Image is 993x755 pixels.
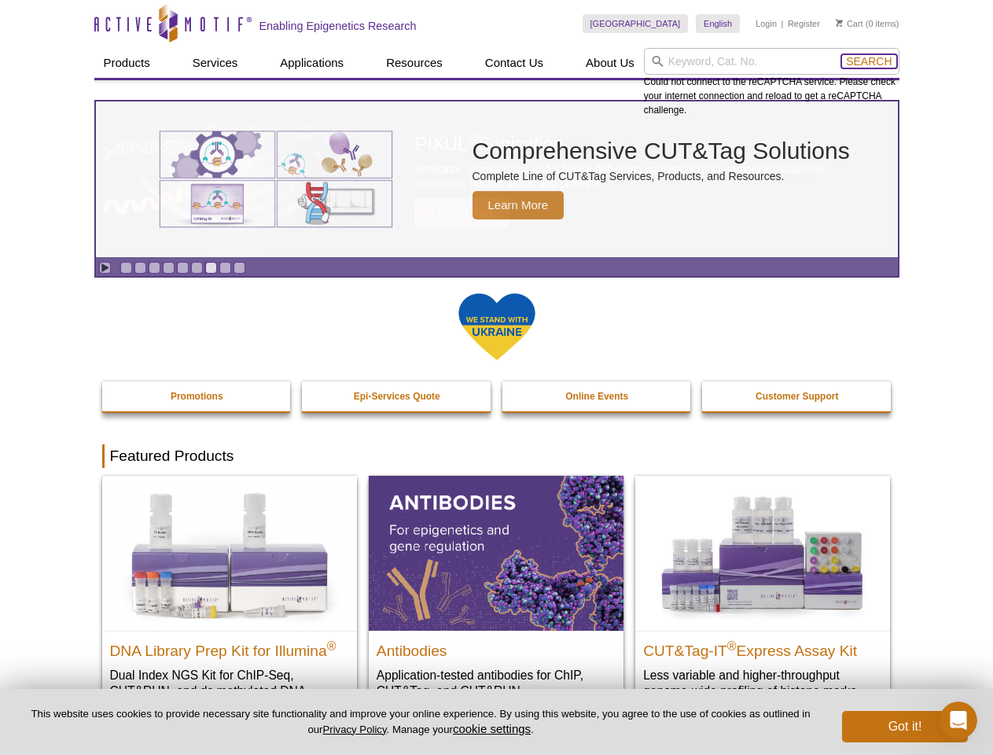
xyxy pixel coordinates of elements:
li: | [782,14,784,33]
a: Products [94,48,160,78]
img: We Stand With Ukraine [458,292,536,362]
img: All Antibodies [369,476,623,630]
button: cookie settings [453,722,531,735]
li: (0 items) [836,14,899,33]
img: Various genetic charts and diagrams. [158,130,394,229]
strong: Customer Support [756,391,838,402]
h2: Comprehensive CUT&Tag Solutions [473,139,850,163]
a: All Antibodies Antibodies Application-tested antibodies for ChIP, CUT&Tag, and CUT&RUN. [369,476,623,714]
a: Go to slide 1 [120,262,132,274]
div: Could not connect to the reCAPTCHA service. Please check your internet connection and reload to g... [644,48,899,117]
h2: Featured Products [102,444,892,468]
a: Register [788,18,820,29]
img: DNA Library Prep Kit for Illumina [102,476,357,630]
sup: ® [327,639,337,652]
a: Services [183,48,248,78]
a: Go to slide 7 [205,262,217,274]
a: Go to slide 2 [134,262,146,274]
a: Cart [836,18,863,29]
a: Login [756,18,777,29]
a: Go to slide 5 [177,262,189,274]
button: Search [841,54,896,68]
h2: Enabling Epigenetics Research [259,19,417,33]
a: Applications [270,48,353,78]
p: Less variable and higher-throughput genome-wide profiling of histone marks​. [643,667,882,699]
a: Toggle autoplay [99,262,111,274]
p: This website uses cookies to provide necessary site functionality and improve your online experie... [25,707,816,737]
a: Privacy Policy [322,724,386,735]
h2: CUT&Tag-IT Express Assay Kit [643,635,882,659]
h2: Antibodies [377,635,616,659]
a: [GEOGRAPHIC_DATA] [583,14,689,33]
p: Complete Line of CUT&Tag Services, Products, and Resources. [473,169,850,183]
strong: Online Events [565,391,628,402]
a: CUT&Tag-IT® Express Assay Kit CUT&Tag-IT®Express Assay Kit Less variable and higher-throughput ge... [635,476,890,714]
button: Got it! [842,711,968,742]
span: Learn More [473,191,565,219]
a: Epi-Services Quote [302,381,492,411]
a: Promotions [102,381,292,411]
a: Go to slide 4 [163,262,175,274]
a: Contact Us [476,48,553,78]
a: Go to slide 3 [149,262,160,274]
a: Online Events [502,381,693,411]
h2: DNA Library Prep Kit for Illumina [110,635,349,659]
sup: ® [727,639,737,652]
p: Dual Index NGS Kit for ChIP-Seq, CUT&RUN, and ds methylated DNA assays. [110,667,349,715]
strong: Promotions [171,391,223,402]
strong: Epi-Services Quote [354,391,440,402]
a: DNA Library Prep Kit for Illumina DNA Library Prep Kit for Illumina® Dual Index NGS Kit for ChIP-... [102,476,357,730]
a: Go to slide 8 [219,262,231,274]
a: About Us [576,48,644,78]
img: CUT&Tag-IT® Express Assay Kit [635,476,890,630]
a: English [696,14,740,33]
a: Go to slide 6 [191,262,203,274]
a: Resources [377,48,452,78]
img: Your Cart [836,19,843,27]
iframe: Intercom live chat [940,702,977,739]
article: Comprehensive CUT&Tag Solutions [96,101,898,257]
span: Search [846,55,892,68]
p: Application-tested antibodies for ChIP, CUT&Tag, and CUT&RUN. [377,667,616,699]
a: Go to slide 9 [234,262,245,274]
a: Various genetic charts and diagrams. Comprehensive CUT&Tag Solutions Complete Line of CUT&Tag Ser... [96,101,898,257]
input: Keyword, Cat. No. [644,48,899,75]
a: Customer Support [702,381,892,411]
